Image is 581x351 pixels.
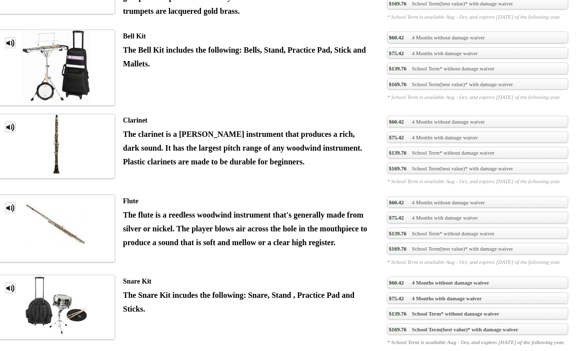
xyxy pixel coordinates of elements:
[387,177,568,185] em: * School Term is available Aug - Oct, and expires [DATE] of the following year.
[387,258,568,266] em: * School Term is available Aug - Oct, and expires [DATE] of the following year.
[389,80,407,88] span: $169.76
[389,149,407,157] span: $139.76
[22,195,90,257] img: th_1fc34dab4bdaff02a3697e89cb8f30dd_1334771667FluteTM.jpg
[389,245,407,253] span: $169.76
[389,279,404,287] span: $60.42
[123,291,355,313] strong: The Snare Kit incudes the following: Snare, Stand , Practice Pad and Sticks.
[389,118,404,126] span: $60.42
[389,294,404,302] span: $75.42
[387,227,568,239] a: $139.76School Term* without damage waiver
[123,30,373,43] div: Bell Kit
[389,229,407,237] span: $139.76
[387,338,568,346] em: * School Term is available Aug - Oct, and expires [DATE] of the following year.
[389,198,404,206] span: $60.42
[387,93,568,101] em: * School Term is available Aug - Oct, and expires [DATE] of the following year.
[123,130,362,166] strong: The clarinet is a [PERSON_NAME] instrument that produces a rich, dark sound. It has the largest p...
[387,116,568,128] a: $60.424 Months without damage waiver
[5,202,16,213] a: MP3 Clip
[389,164,407,172] span: $169.76
[387,277,568,288] a: $60.424 Months without damage waiver
[387,47,568,59] a: $75.424 Months with damage waiver
[387,63,568,74] a: $139.76School Term* without damage waiver
[387,212,568,223] a: $75.424 Months with damage waiver
[5,37,16,48] a: MP3 Clip
[389,49,404,57] span: $75.42
[387,162,568,174] a: $169.76School Term(best value)* with damage waiver
[387,292,568,304] a: $75.424 Months with damage waiver
[22,30,90,101] img: th_1fc34dab4bdaff02a3697e89cb8f30dd_1338899487bellkit.jpg
[387,78,568,90] a: $169.76School Term(best value)* with damage waiver
[387,323,568,335] a: $169.76School Term(best value)* with damage waiver
[5,283,16,293] a: MP3 Clip
[123,194,373,208] div: Flute
[387,32,568,43] a: $60.424 Months without damage waiver
[5,122,16,132] a: MP3 Clip
[387,196,568,208] a: $60.424 Months without damage waiver
[26,114,87,174] img: th_1fc34dab4bdaff02a3697e89cb8f30dd_1328556165CLAR.jpg
[387,131,568,143] a: $75.424 Months with damage waiver
[26,275,87,335] img: th_1fc34dab4bdaff02a3697e89cb8f30dd_1334255010DKIT.jpg
[123,114,373,128] div: Clarinet
[387,243,568,255] a: $169.76School Term(best value)* with damage waiver
[389,325,407,333] span: $169.76
[123,275,373,288] div: Snare Kit
[389,133,404,141] span: $75.42
[389,64,407,72] span: $139.76
[389,33,404,41] span: $60.42
[387,308,568,319] a: $139.76School Term* without damage waiver
[123,46,366,68] strong: The Bell Kit includes the following: Bells, Stand, Practice Pad, Stick and Mallets.
[389,310,407,318] span: $139.76
[123,211,367,247] strong: The flute is a reedless woodwind instrument that's generally made from silver or nickel. The play...
[389,214,404,222] span: $75.42
[387,13,568,21] em: * School Term is available Aug - Oct, and expires [DATE] of the following year.
[387,147,568,159] a: $139.76School Term* without damage waiver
